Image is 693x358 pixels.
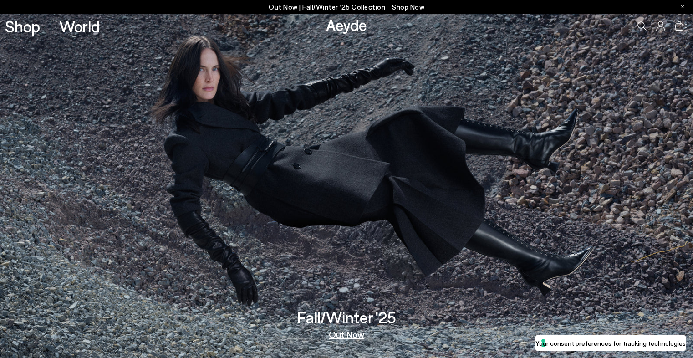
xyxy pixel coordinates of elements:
[684,24,688,29] span: 0
[329,330,364,339] a: Out Now
[297,309,396,325] h3: Fall/Winter '25
[269,1,424,13] p: Out Now | Fall/Winter ‘25 Collection
[5,18,40,34] a: Shop
[392,3,424,11] span: Navigate to /collections/new-in
[326,15,367,34] a: Aeyde
[535,338,686,348] label: Your consent preferences for tracking technologies
[675,21,684,31] a: 0
[59,18,100,34] a: World
[535,335,686,351] button: Your consent preferences for tracking technologies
